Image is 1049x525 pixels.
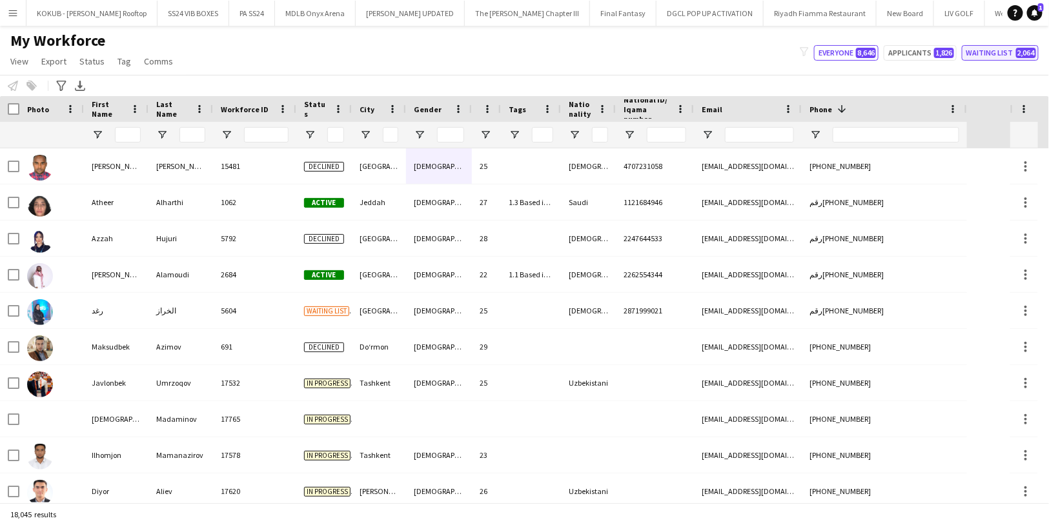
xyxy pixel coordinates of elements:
[148,221,213,256] div: Hujuri
[406,257,472,292] div: [DEMOGRAPHIC_DATA]
[472,221,501,256] div: 28
[26,1,158,26] button: KOKUB - [PERSON_NAME] Rooftop
[213,148,296,184] div: 15481
[84,221,148,256] div: Azzah
[472,473,501,509] div: 26
[148,293,213,328] div: الخراز
[148,437,213,473] div: Mamanazirov
[84,148,148,184] div: [PERSON_NAME]
[84,257,148,292] div: [PERSON_NAME]
[27,155,53,181] img: محمد احمد حسين
[117,55,131,67] span: Tag
[352,329,406,364] div: Doʻrmon
[221,104,269,114] span: Workforce ID
[624,306,662,315] span: 2871999021
[934,1,985,26] button: LIV GOLF
[148,184,213,220] div: Alharthi
[54,78,69,94] app-action-btn: Advanced filters
[657,1,764,26] button: DGCL POP UP ACTIVATION
[472,293,501,328] div: 25
[694,293,802,328] div: [EMAIL_ADDRESS][DOMAIN_NAME]
[27,299,53,325] img: رغد الخراز
[148,401,213,437] div: Madaminov
[406,365,472,401] div: [DEMOGRAPHIC_DATA]
[624,233,662,243] span: 2247644533
[810,104,832,114] span: Phone
[156,99,190,119] span: Last Name
[213,329,296,364] div: 691
[352,148,406,184] div: [GEOGRAPHIC_DATA]
[624,129,635,141] button: Open Filter Menu
[561,221,616,256] div: [DEMOGRAPHIC_DATA]
[352,221,406,256] div: [GEOGRAPHIC_DATA]
[694,365,802,401] div: [EMAIL_ADDRESS][DOMAIN_NAME]
[592,127,608,143] input: Nationality Filter Input
[229,1,275,26] button: PA SS24
[569,129,580,141] button: Open Filter Menu
[304,451,351,461] span: In progress
[304,162,344,172] span: Declined
[501,257,561,292] div: 1.1 Based in [GEOGRAPHIC_DATA], 1.3 Based in [GEOGRAPHIC_DATA], 2.1 English Level = 1/3 Poor, 2.2...
[213,401,296,437] div: 17765
[213,473,296,509] div: 17620
[569,99,593,119] span: Nationality
[814,45,879,61] button: Everyone8,646
[360,129,371,141] button: Open Filter Menu
[694,401,802,437] div: [EMAIL_ADDRESS][DOMAIN_NAME]
[702,104,722,114] span: Email
[304,415,351,424] span: In progress
[802,473,967,509] div: [PHONE_NUMBER]
[561,473,616,509] div: Uzbekistani
[112,53,136,70] a: Tag
[1038,3,1044,12] span: 1
[802,293,967,328] div: رقم[PHONE_NUMBER]
[352,257,406,292] div: [GEOGRAPHIC_DATA]
[84,365,148,401] div: Javlonbek
[92,129,103,141] button: Open Filter Menu
[148,148,213,184] div: [PERSON_NAME]
[213,221,296,256] div: 5792
[934,48,954,58] span: 1,826
[802,221,967,256] div: رقم[PHONE_NUMBER]
[437,127,464,143] input: Gender Filter Input
[304,198,344,208] span: Active
[877,1,934,26] button: New Board
[624,270,662,279] span: 2262554344
[383,127,398,143] input: City Filter Input
[92,99,125,119] span: First Name
[304,270,344,280] span: Active
[406,329,472,364] div: [DEMOGRAPHIC_DATA]
[694,473,802,509] div: [EMAIL_ADDRESS][DOMAIN_NAME]
[480,129,491,141] button: Open Filter Menu
[352,437,406,473] div: Tashkent
[406,221,472,256] div: [DEMOGRAPHIC_DATA]
[244,127,289,143] input: Workforce ID Filter Input
[304,99,329,119] span: Status
[27,227,53,253] img: Azzah Hujuri
[84,184,148,220] div: Atheer
[702,129,713,141] button: Open Filter Menu
[27,335,53,361] img: Maksudbek Azimov
[694,221,802,256] div: [EMAIL_ADDRESS][DOMAIN_NAME]
[148,365,213,401] div: Umrzoqov
[810,129,821,141] button: Open Filter Menu
[74,53,110,70] a: Status
[5,53,34,70] a: View
[465,1,590,26] button: The [PERSON_NAME] Chapter III
[304,342,344,352] span: Declined
[962,45,1039,61] button: Waiting list2,064
[501,184,561,220] div: 1.3 Based in [GEOGRAPHIC_DATA], Presentable B
[84,293,148,328] div: رغد
[275,1,356,26] button: MDLB Onyx Arena
[802,184,967,220] div: رقم[PHONE_NUMBER]
[532,127,553,143] input: Tags Filter Input
[694,437,802,473] div: [EMAIL_ADDRESS][DOMAIN_NAME]
[472,329,501,364] div: 29
[27,480,53,506] img: Diyor Aliev
[84,437,148,473] div: Ilhomjon
[139,53,178,70] a: Comms
[84,473,148,509] div: Diyor
[561,293,616,328] div: [DEMOGRAPHIC_DATA]
[406,293,472,328] div: [DEMOGRAPHIC_DATA]
[624,197,662,207] span: 1121684946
